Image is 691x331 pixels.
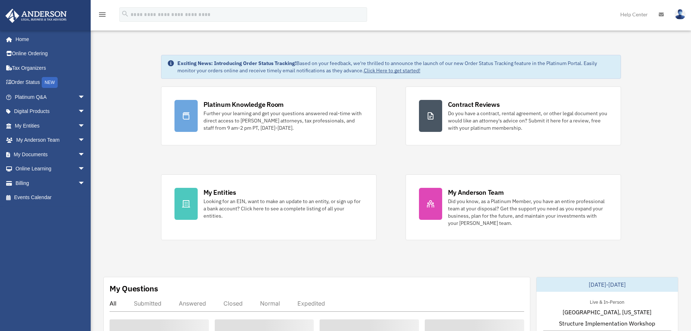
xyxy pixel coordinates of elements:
div: Live & In-Person [584,298,630,305]
a: Platinum Knowledge Room Further your learning and get your questions answered real-time with dire... [161,86,377,145]
div: Closed [223,300,243,307]
div: My Entities [203,188,236,197]
div: Expedited [297,300,325,307]
a: My Entities Looking for an EIN, want to make an update to an entity, or sign up for a bank accoun... [161,174,377,240]
span: arrow_drop_down [78,90,92,105]
a: Events Calendar [5,190,96,205]
span: arrow_drop_down [78,104,92,119]
span: arrow_drop_down [78,162,92,177]
div: [DATE]-[DATE] [536,277,678,292]
a: menu [98,13,107,19]
a: Digital Productsarrow_drop_down [5,104,96,119]
span: Structure Implementation Workshop [559,319,655,328]
img: User Pic [675,9,686,20]
div: Submitted [134,300,161,307]
div: Contract Reviews [448,100,500,109]
a: My Anderson Teamarrow_drop_down [5,133,96,148]
a: Billingarrow_drop_down [5,176,96,190]
a: Click Here to get started! [364,67,420,74]
div: Further your learning and get your questions answered real-time with direct access to [PERSON_NAM... [203,110,363,132]
span: arrow_drop_down [78,147,92,162]
div: Answered [179,300,206,307]
a: Platinum Q&Aarrow_drop_down [5,90,96,104]
span: arrow_drop_down [78,176,92,191]
div: Platinum Knowledge Room [203,100,284,109]
span: arrow_drop_down [78,133,92,148]
a: Contract Reviews Do you have a contract, rental agreement, or other legal document you would like... [406,86,621,145]
div: All [110,300,116,307]
a: My Documentsarrow_drop_down [5,147,96,162]
div: Normal [260,300,280,307]
div: My Anderson Team [448,188,504,197]
img: Anderson Advisors Platinum Portal [3,9,69,23]
a: Tax Organizers [5,61,96,75]
strong: Exciting News: Introducing Order Status Tracking! [177,60,296,66]
a: My Entitiesarrow_drop_down [5,118,96,133]
span: arrow_drop_down [78,118,92,133]
a: Home [5,32,92,47]
div: Based on your feedback, we're thrilled to announce the launch of our new Order Status Tracking fe... [177,60,615,74]
span: [GEOGRAPHIC_DATA], [US_STATE] [563,308,651,316]
i: search [121,10,129,18]
a: Online Learningarrow_drop_down [5,162,96,176]
i: menu [98,10,107,19]
a: Order StatusNEW [5,75,96,90]
div: NEW [42,77,58,88]
div: Do you have a contract, rental agreement, or other legal document you would like an attorney's ad... [448,110,608,132]
div: My Questions [110,283,158,294]
a: My Anderson Team Did you know, as a Platinum Member, you have an entire professional team at your... [406,174,621,240]
div: Looking for an EIN, want to make an update to an entity, or sign up for a bank account? Click her... [203,198,363,219]
a: Online Ordering [5,47,96,61]
div: Did you know, as a Platinum Member, you have an entire professional team at your disposal? Get th... [448,198,608,227]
